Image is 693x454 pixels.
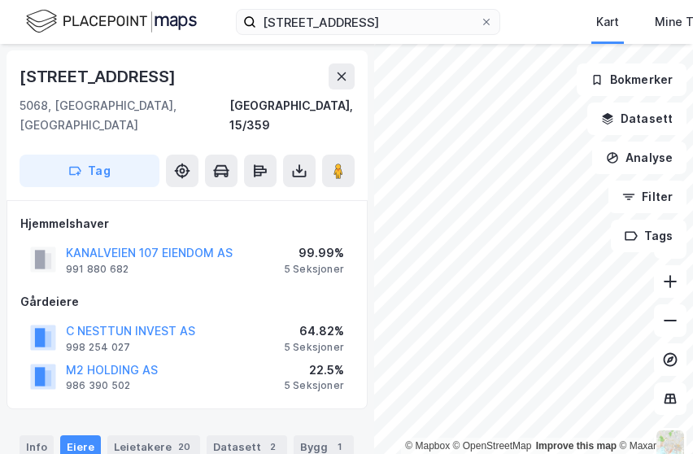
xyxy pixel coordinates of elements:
[229,96,355,135] div: [GEOGRAPHIC_DATA], 15/359
[453,440,532,452] a: OpenStreetMap
[611,220,686,252] button: Tags
[20,96,229,135] div: 5068, [GEOGRAPHIC_DATA], [GEOGRAPHIC_DATA]
[284,263,344,276] div: 5 Seksjoner
[284,321,344,341] div: 64.82%
[66,263,129,276] div: 991 880 682
[20,155,159,187] button: Tag
[20,214,354,234] div: Hjemmelshaver
[577,63,686,96] button: Bokmerker
[284,341,344,354] div: 5 Seksjoner
[596,12,619,32] div: Kart
[26,7,197,36] img: logo.f888ab2527a4732fd821a326f86c7f29.svg
[284,360,344,380] div: 22.5%
[592,142,686,174] button: Analyse
[284,243,344,263] div: 99.99%
[612,376,693,454] iframe: Chat Widget
[405,440,450,452] a: Mapbox
[20,292,354,312] div: Gårdeiere
[256,10,480,34] input: Søk på adresse, matrikkel, gårdeiere, leietakere eller personer
[536,440,617,452] a: Improve this map
[284,379,344,392] div: 5 Seksjoner
[587,103,686,135] button: Datasett
[608,181,686,213] button: Filter
[612,376,693,454] div: Kontrollprogram for chat
[66,341,130,354] div: 998 254 027
[66,379,130,392] div: 986 390 502
[20,63,179,89] div: [STREET_ADDRESS]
